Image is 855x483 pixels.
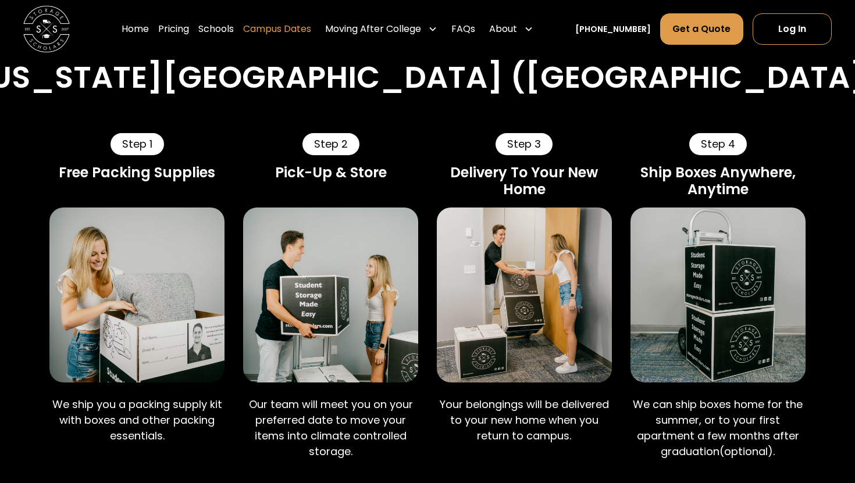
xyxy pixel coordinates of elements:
p: Our team will meet you on your preferred date to move your items into climate controlled storage. [243,396,418,459]
div: About [484,13,538,45]
a: Schools [198,13,234,45]
img: Shipping Storage Scholars boxes. [630,207,806,382]
a: [PHONE_NUMBER] [575,23,651,35]
div: Moving After College [320,13,442,45]
img: Storage Scholars delivery. [437,207,612,382]
div: Step 3 [496,133,553,155]
div: Step 4 [689,133,747,155]
a: FAQs [451,13,475,45]
div: Free Packing Supplies [49,164,225,181]
img: Storage Scholars pick up. [243,207,418,382]
p: We can ship boxes home for the summer, or to your first apartment a few months after graduation(o... [630,396,806,459]
a: Log In [753,13,832,45]
a: Pricing [158,13,189,45]
div: Ship Boxes Anywhere, Anytime [630,164,806,198]
div: Pick-Up & Store [243,164,418,181]
img: Packing a Storage Scholars box. [49,207,225,382]
div: About [489,22,517,36]
div: Step 1 [111,133,164,155]
div: Step 2 [302,133,359,155]
a: Get a Quote [660,13,743,45]
a: Campus Dates [243,13,311,45]
img: Storage Scholars main logo [23,6,70,52]
div: Moving After College [325,22,421,36]
a: home [23,6,70,52]
p: Your belongings will be delivered to your new home when you return to campus. [437,396,612,443]
div: Delivery To Your New Home [437,164,612,198]
p: We ship you a packing supply kit with boxes and other packing essentials. [49,396,225,443]
a: Home [122,13,149,45]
